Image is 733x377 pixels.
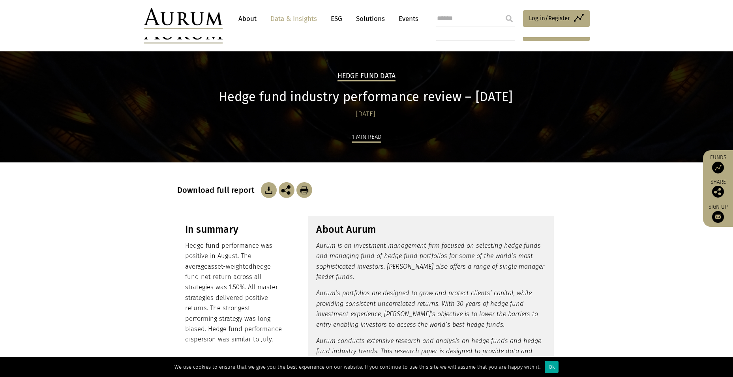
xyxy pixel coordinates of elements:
span: Log in/Register [529,13,570,23]
h1: Hedge fund industry performance review – [DATE] [177,89,554,105]
a: Sign up [707,204,729,223]
span: asset-weighted [208,263,253,270]
h3: About Aurum [316,224,546,236]
img: Aurum [144,8,223,29]
div: Share [707,179,729,198]
div: Ok [545,361,559,373]
a: Funds [707,154,729,173]
h2: Hedge Fund Data [337,72,396,81]
img: Access Funds [712,162,724,173]
a: Events [395,11,418,26]
div: [DATE] [177,109,554,120]
input: Submit [501,11,517,26]
img: Download Article [261,182,277,198]
a: About [234,11,261,26]
a: Solutions [352,11,389,26]
p: Hedge fund performance was positive in August. The average hedge fund net return across all strat... [185,241,283,345]
h3: Download full report [177,185,259,195]
a: ESG [327,11,346,26]
a: Data & Insights [266,11,321,26]
em: Aurum is an investment management firm focused on selecting hedge funds and managing fund of hedg... [316,242,544,281]
h3: In summary [185,224,283,236]
img: Share this post [712,186,724,198]
img: Share this post [279,182,294,198]
em: Aurum conducts extensive research and analysis on hedge funds and hedge fund industry trends. Thi... [316,337,541,376]
img: Sign up to our newsletter [712,211,724,223]
div: 1 min read [352,132,381,143]
img: Download Article [296,182,312,198]
em: Aurum’s portfolios are designed to grow and protect clients’ capital, while providing consistent ... [316,289,538,328]
a: Log in/Register [523,10,590,27]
